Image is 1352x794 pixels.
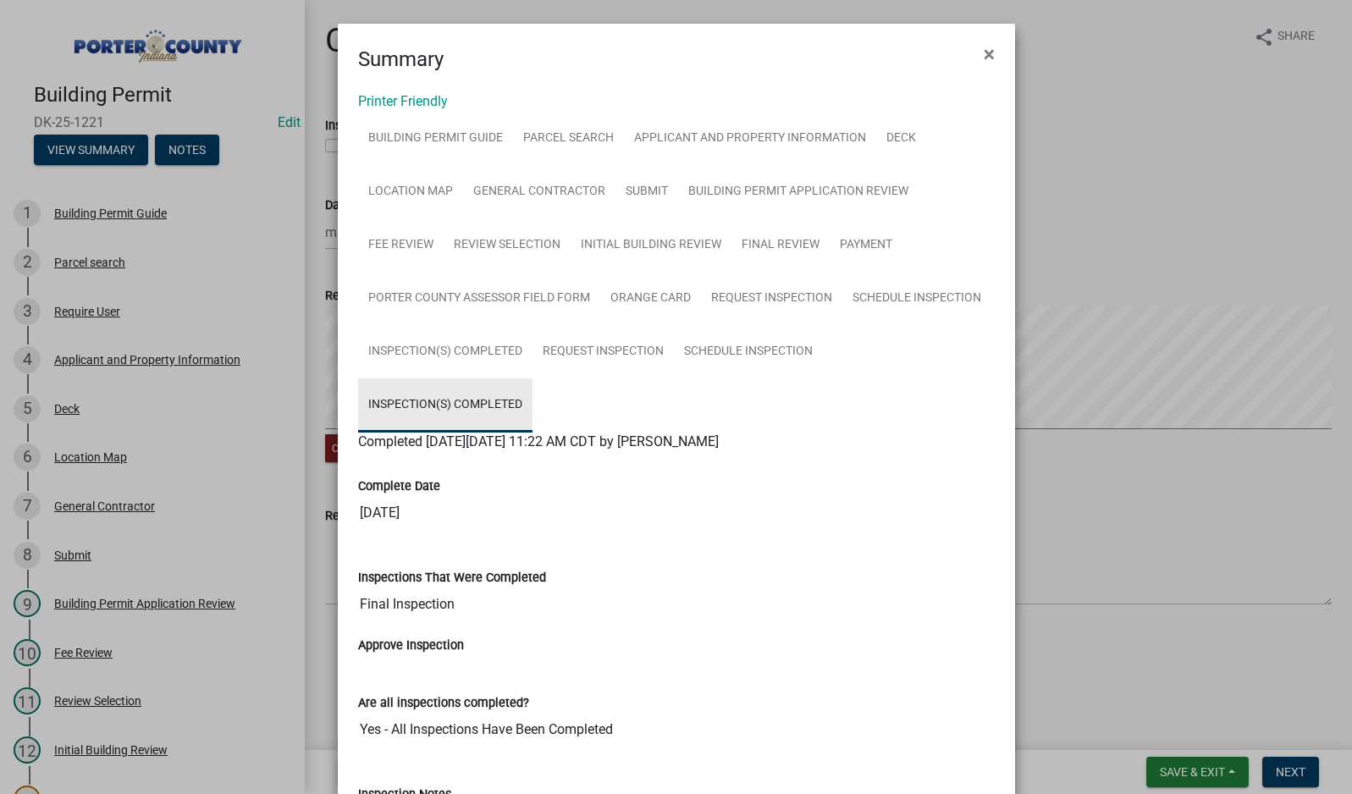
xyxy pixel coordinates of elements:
[513,112,624,166] a: Parcel search
[533,325,674,379] a: Request Inspection
[358,640,464,652] label: Approve Inspection
[358,165,463,219] a: Location Map
[358,378,533,433] a: Inspection(s) Completed
[358,44,444,74] h4: Summary
[731,218,830,273] a: Final Review
[358,433,719,449] span: Completed [DATE][DATE] 11:22 AM CDT by [PERSON_NAME]
[358,572,546,584] label: Inspections That Were Completed
[678,165,919,219] a: Building Permit Application Review
[358,272,600,326] a: Porter County Assessor Field Form
[358,218,444,273] a: Fee Review
[358,698,529,709] label: Are all inspections completed?
[571,218,731,273] a: Initial Building Review
[984,42,995,66] span: ×
[970,30,1008,78] button: Close
[358,325,533,379] a: Inspection(s) Completed
[842,272,991,326] a: Schedule Inspection
[624,112,876,166] a: Applicant and Property Information
[701,272,842,326] a: Request Inspection
[358,93,448,109] a: Printer Friendly
[830,218,902,273] a: Payment
[358,481,440,493] label: Complete Date
[444,218,571,273] a: Review Selection
[358,112,513,166] a: Building Permit Guide
[876,112,926,166] a: Deck
[674,325,823,379] a: Schedule Inspection
[600,272,701,326] a: Orange Card
[615,165,678,219] a: Submit
[463,165,615,219] a: General Contractor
